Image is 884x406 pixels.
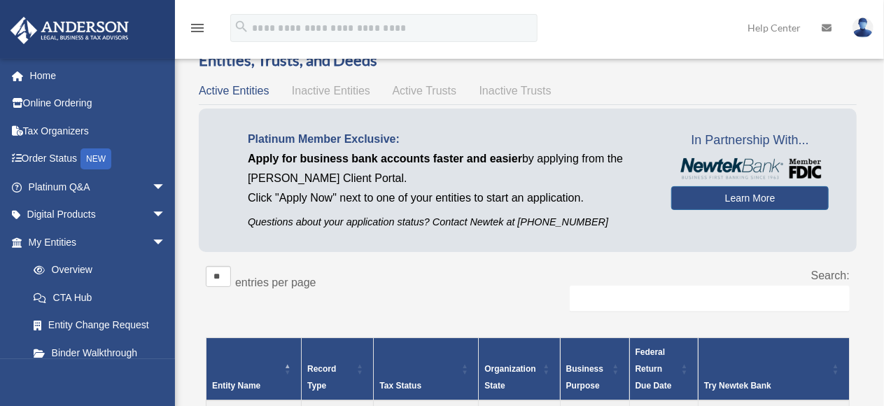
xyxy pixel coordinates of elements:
span: Inactive Entities [292,85,370,97]
a: Tax Organizers [10,117,187,145]
a: Digital Productsarrow_drop_down [10,201,187,229]
a: Online Ordering [10,90,187,118]
th: Entity Name: Activate to invert sorting [206,337,302,400]
label: entries per page [235,276,316,288]
p: by applying from the [PERSON_NAME] Client Portal. [248,149,650,188]
img: User Pic [853,17,874,38]
th: Tax Status: Activate to sort [374,337,479,400]
span: arrow_drop_down [152,201,180,230]
th: Try Newtek Bank : Activate to sort [698,337,849,400]
a: Learn More [671,186,829,210]
a: Order StatusNEW [10,145,187,174]
span: In Partnership With... [671,129,829,152]
h3: Entities, Trusts, and Deeds [199,50,857,71]
div: NEW [80,148,111,169]
th: Record Type: Activate to sort [302,337,374,400]
span: Inactive Trusts [479,85,552,97]
a: Binder Walkthrough [20,339,180,367]
p: Questions about your application status? Contact Newtek at [PHONE_NUMBER] [248,213,650,231]
a: Home [10,62,187,90]
a: Entity Change Request [20,311,180,339]
label: Search: [811,269,850,281]
span: Tax Status [379,381,421,391]
span: Active Entities [199,85,269,97]
span: Record Type [307,364,336,391]
th: Organization State: Activate to sort [479,337,560,400]
img: NewtekBankLogoSM.png [678,158,822,179]
span: Apply for business bank accounts faster and easier [248,153,522,164]
span: Entity Name [212,381,260,391]
span: Business Purpose [566,364,603,391]
span: arrow_drop_down [152,173,180,202]
img: Anderson Advisors Platinum Portal [6,17,133,44]
a: Platinum Q&Aarrow_drop_down [10,173,187,201]
i: search [234,19,249,34]
a: menu [189,24,206,36]
i: menu [189,20,206,36]
th: Federal Return Due Date: Activate to sort [629,337,698,400]
div: Try Newtek Bank [704,377,828,394]
th: Business Purpose: Activate to sort [560,337,629,400]
p: Platinum Member Exclusive: [248,129,650,149]
span: Active Trusts [393,85,457,97]
span: Federal Return Due Date [636,347,672,391]
a: Overview [20,256,173,284]
span: arrow_drop_down [152,228,180,257]
a: CTA Hub [20,283,180,311]
a: My Entitiesarrow_drop_down [10,228,180,256]
span: Organization State [484,364,535,391]
p: Click "Apply Now" next to one of your entities to start an application. [248,188,650,208]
